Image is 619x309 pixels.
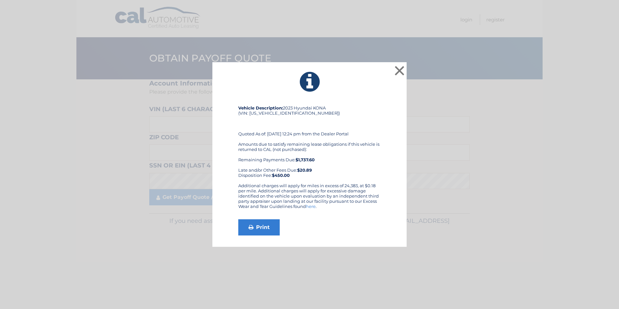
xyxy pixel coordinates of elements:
div: Additional charges will apply for miles in excess of 24,383, at $0.18 per mile. Additional charge... [238,183,381,214]
strong: Vehicle Description: [238,105,283,110]
a: Print [238,219,280,235]
a: here [306,204,316,209]
b: $1,737.60 [296,157,315,162]
div: 2023 Hyundai KONA (VIN: [US_VEHICLE_IDENTIFICATION_NUMBER]) Quoted As of: [DATE] 12:24 pm from th... [238,105,381,183]
button: × [393,64,406,77]
b: $20.89 [297,167,312,173]
strong: $450.00 [272,173,290,178]
div: Amounts due to satisfy remaining lease obligations if this vehicle is returned to CAL (not purcha... [238,142,381,178]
